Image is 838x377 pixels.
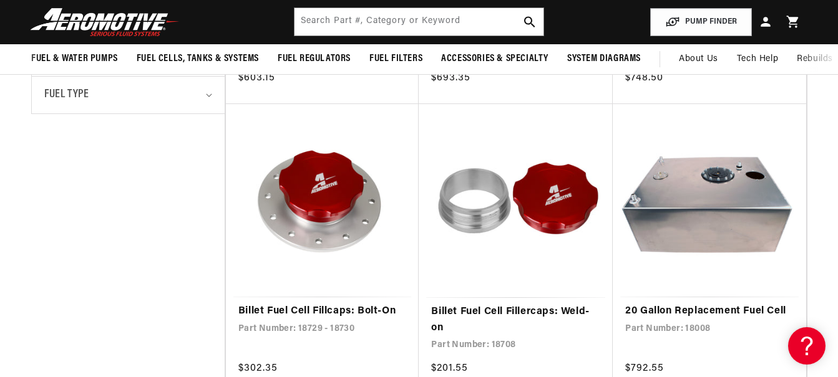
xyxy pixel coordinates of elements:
a: Billet Fuel Cell Fillcaps: Bolt-On [238,303,407,320]
span: Accessories & Specialty [441,52,548,65]
summary: Fuel & Water Pumps [22,44,127,74]
span: Fuel Cells, Tanks & Systems [137,52,259,65]
summary: System Diagrams [558,44,650,74]
summary: Fuel Filters [360,44,432,74]
span: Fuel Filters [369,52,422,65]
a: About Us [670,44,728,74]
button: search button [516,8,543,36]
a: 20 Gallon Replacement Fuel Cell [625,303,794,320]
span: Rebuilds [797,52,833,66]
summary: Tech Help [728,44,787,74]
summary: Fuel Type (0 selected) [44,77,212,113]
span: Fuel Type [44,86,89,104]
summary: Fuel Cells, Tanks & Systems [127,44,268,74]
input: Search by Part Number, Category or Keyword [295,8,543,36]
summary: Accessories & Specialty [432,44,558,74]
span: Fuel Regulators [278,52,351,65]
summary: Fuel Regulators [268,44,360,74]
span: Fuel & Water Pumps [31,52,118,65]
img: Aeromotive [27,7,183,37]
span: System Diagrams [567,52,641,65]
a: Billet Fuel Cell Fillercaps: Weld-on [431,304,600,336]
span: About Us [679,54,718,64]
button: PUMP FINDER [650,8,752,36]
span: Tech Help [737,52,778,66]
